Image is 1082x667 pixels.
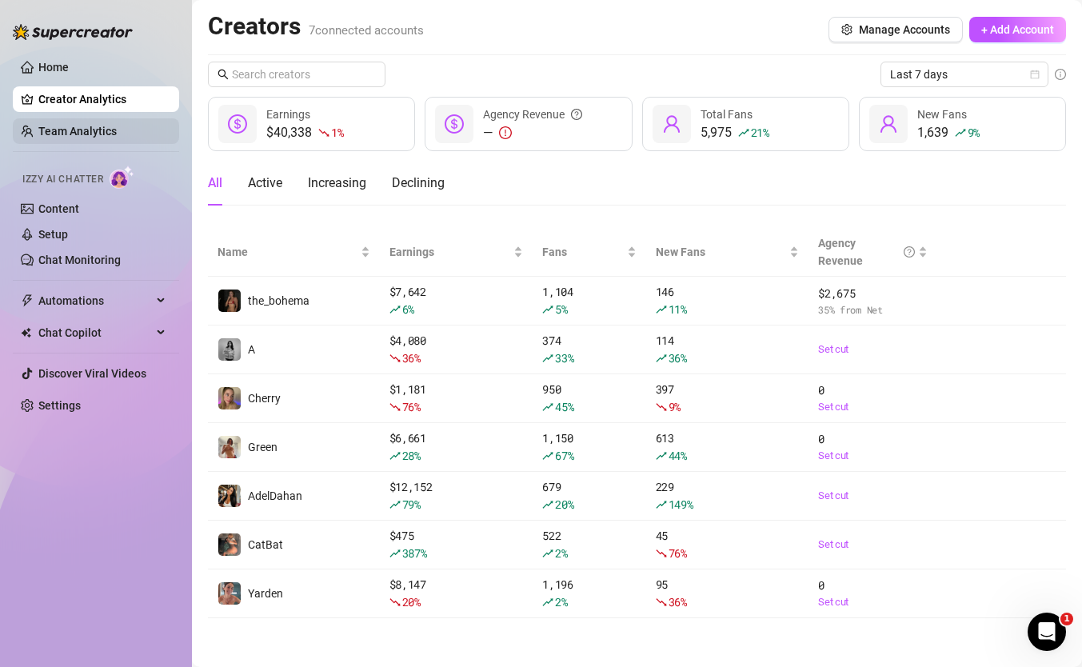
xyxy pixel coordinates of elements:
button: + Add Account [969,17,1066,42]
span: calendar [1030,70,1040,79]
span: Cherry [248,392,281,405]
img: Green [218,436,241,458]
div: 45 [656,527,799,562]
img: A [218,338,241,361]
div: 0 [818,430,928,464]
span: 21 % [751,125,769,140]
span: 7 connected accounts [309,23,424,38]
a: Home [38,61,69,74]
span: Last 7 days [890,62,1039,86]
input: Search creators [232,66,363,83]
span: question-circle [904,234,915,270]
span: 2 % [555,594,567,609]
span: fall [389,353,401,364]
div: 679 [542,478,637,513]
span: 76 % [402,399,421,414]
span: 36 % [669,594,687,609]
a: Settings [38,399,81,412]
span: rise [542,401,553,413]
iframe: Intercom live chat [1028,613,1066,651]
img: the_bohema [218,290,241,312]
img: logo-BBDzfeDw.svg [13,24,133,40]
span: AdelDahan [248,489,302,502]
th: New Fans [646,228,809,277]
span: 20 % [402,594,421,609]
span: 6 % [402,302,414,317]
div: $ 12,152 [389,478,523,513]
span: rise [542,450,553,461]
span: rise [542,353,553,364]
h2: Creators [208,11,424,42]
div: 1,104 [542,283,637,318]
span: 11 % [669,302,687,317]
div: 613 [656,429,799,465]
span: setting [841,24,852,35]
span: Earnings [389,243,510,261]
img: CatBat [218,533,241,556]
span: rise [656,304,667,315]
span: 45 % [555,399,573,414]
span: exclamation-circle [499,126,512,139]
span: fall [318,127,329,138]
th: Name [208,228,380,277]
span: fall [656,401,667,413]
span: 44 % [669,448,687,463]
div: All [208,174,222,193]
div: 1,196 [542,576,637,611]
div: 5,975 [701,123,769,142]
span: 28 % [402,448,421,463]
span: Automations [38,288,152,314]
span: Name [218,243,357,261]
span: Yarden [248,587,283,600]
span: New Fans [656,243,786,261]
span: fall [656,548,667,559]
div: 95 [656,576,799,611]
span: New Fans [917,108,967,121]
span: Manage Accounts [859,23,950,36]
span: search [218,69,229,80]
div: Declining [392,174,445,193]
span: 20 % [555,497,573,512]
span: Earnings [266,108,310,121]
div: $ 8,147 [389,576,523,611]
button: Manage Accounts [828,17,963,42]
img: Chat Copilot [21,327,31,338]
a: Discover Viral Videos [38,367,146,380]
span: question-circle [571,106,582,123]
span: $ 2,675 [818,285,928,302]
a: Content [38,202,79,215]
div: 950 [542,381,637,416]
span: 36 % [402,350,421,365]
div: 114 [656,332,799,367]
span: 79 % [402,497,421,512]
span: fall [656,597,667,608]
span: rise [542,499,553,510]
img: AdelDahan [218,485,241,507]
span: rise [955,127,966,138]
div: $ 6,661 [389,429,523,465]
span: 33 % [555,350,573,365]
a: Set cut [818,448,928,464]
a: Set cut [818,537,928,553]
a: Set cut [818,594,928,610]
span: rise [542,548,553,559]
th: Fans [533,228,646,277]
span: 149 % [669,497,693,512]
span: dollar-circle [228,114,247,134]
div: $ 475 [389,527,523,562]
span: rise [656,450,667,461]
a: Chat Monitoring [38,254,121,266]
div: 229 [656,478,799,513]
a: Set cut [818,341,928,357]
span: Green [248,441,277,453]
img: Cherry [218,387,241,409]
span: + Add Account [981,23,1054,36]
img: Yarden [218,582,241,605]
span: 76 % [669,545,687,561]
div: Agency Revenue [483,106,582,123]
span: rise [542,304,553,315]
span: 9 % [669,399,681,414]
span: 9 % [968,125,980,140]
span: 67 % [555,448,573,463]
div: — [483,123,582,142]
